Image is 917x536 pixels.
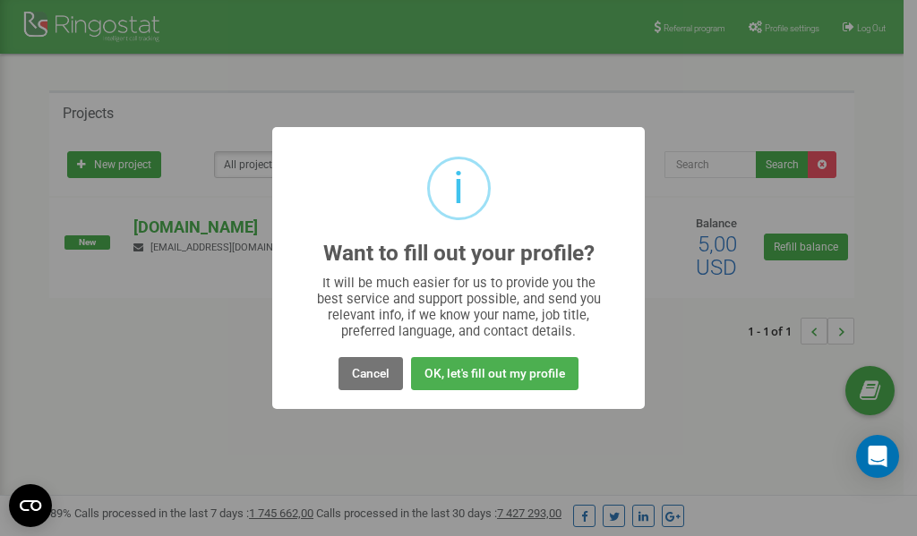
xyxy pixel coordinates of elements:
h2: Want to fill out your profile? [323,242,595,266]
div: It will be much easier for us to provide you the best service and support possible, and send you ... [308,275,610,339]
button: Cancel [339,357,403,390]
div: Open Intercom Messenger [856,435,899,478]
div: i [453,159,464,217]
button: OK, let's fill out my profile [411,357,578,390]
button: Open CMP widget [9,484,52,527]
